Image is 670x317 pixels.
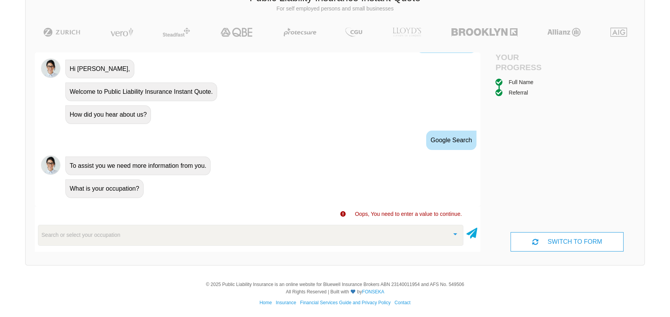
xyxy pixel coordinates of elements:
[41,59,60,78] img: Chatbot | PLI
[394,300,410,305] a: Contact
[65,83,217,101] div: Welcome to Public Liability Insurance Instant Quote.
[543,28,584,37] img: Allianz | Public Liability Insurance
[448,28,521,37] img: Brooklyn | Public Liability Insurance
[65,179,144,198] div: What is your occupation?
[41,230,120,239] span: Search or select your occupation
[40,28,84,37] img: Zurich | Public Liability Insurance
[65,60,134,78] div: Hi [PERSON_NAME],
[31,5,639,13] p: For self employed persons and small businesses
[355,211,462,217] span: Oops, You need to enter a value to continue.
[342,28,365,37] img: CGU | Public Liability Insurance
[216,28,258,37] img: QBE | Public Liability Insurance
[509,88,528,97] div: Referral
[159,28,194,37] img: Steadfast | Public Liability Insurance
[281,28,320,37] img: Protecsure | Public Liability Insurance
[495,52,567,72] h4: Your Progress
[107,28,137,37] img: Vero | Public Liability Insurance
[41,155,60,175] img: Chatbot | PLI
[509,78,533,86] div: Full Name
[65,105,151,124] div: How did you hear about us?
[426,131,477,150] div: Google Search
[65,157,211,175] div: To assist you we need more information from you.
[276,300,296,305] a: Insurance
[362,289,384,295] a: FONSEKA
[511,232,624,252] div: SWITCH TO FORM
[607,28,630,37] img: AIG | Public Liability Insurance
[259,300,272,305] a: Home
[300,300,391,305] a: Financial Services Guide and Privacy Policy
[388,28,425,37] img: LLOYD's | Public Liability Insurance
